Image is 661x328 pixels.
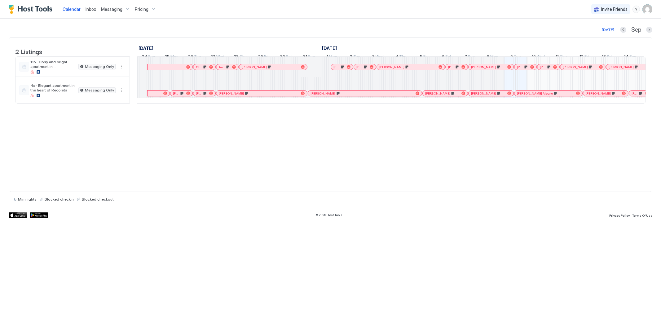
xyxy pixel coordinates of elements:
a: September 15, 2025 [645,53,661,62]
span: 2 [350,54,352,60]
a: September 8, 2025 [485,53,500,62]
span: 25 [165,54,170,60]
span: Fri [584,54,589,60]
span: Tue [194,54,201,60]
span: Pricing [135,7,148,12]
span: [PERSON_NAME] Alegre [517,91,553,95]
span: [PERSON_NAME] [242,65,267,69]
span: Terms Of Use [632,214,652,217]
a: Calendar [63,6,81,12]
a: September 14, 2025 [623,53,638,62]
span: Blocked checkout [82,197,114,202]
span: Fri [264,54,268,60]
a: Google Play Store [30,212,48,218]
span: Calendar [63,7,81,12]
span: 1 [327,54,328,60]
span: [PERSON_NAME] [196,91,202,95]
span: [PERSON_NAME] [471,65,496,69]
span: 12 [579,54,584,60]
a: September 7, 2025 [463,53,476,62]
a: September 13, 2025 [600,53,614,62]
span: Inbox [86,7,96,12]
span: 3 [372,54,375,60]
span: 26 [188,54,193,60]
button: Previous month [620,27,626,33]
span: [PERSON_NAME] [425,91,450,95]
a: Terms Of Use [632,212,652,218]
a: Privacy Policy [609,212,630,218]
span: [PERSON_NAME] [356,65,363,69]
span: Tue [514,54,521,60]
a: August 29, 2025 [257,53,270,62]
span: Thu [560,54,567,60]
span: Messaging [101,7,122,12]
button: More options [118,86,126,94]
span: [PERSON_NAME] [586,91,611,95]
a: August 26, 2025 [187,53,202,62]
span: Fri [423,54,428,60]
a: September 3, 2025 [371,53,385,62]
span: [PERSON_NAME] [173,91,179,95]
span: [PERSON_NAME] [219,91,244,95]
span: [PERSON_NAME] [517,65,523,69]
span: 2 Listings [15,47,42,56]
a: September 9, 2025 [509,53,522,62]
a: August 25, 2025 [163,53,180,62]
div: menu [632,6,640,13]
span: 14 [624,54,628,60]
span: [PERSON_NAME] [PERSON_NAME] [540,65,546,69]
a: Inbox [86,6,96,12]
span: Thu [240,54,247,60]
span: Sun [629,54,636,60]
span: Wed [537,54,545,60]
span: Sat [445,54,451,60]
button: Next month [646,27,652,33]
a: August 31, 2025 [302,53,316,62]
span: 10 [532,54,536,60]
span: 11b · Cosy and bright apartment in [GEOGRAPHIC_DATA] [30,60,76,69]
span: [PERSON_NAME] [448,65,455,69]
a: September 4, 2025 [394,53,408,62]
span: 7 [465,54,467,60]
span: Privacy Policy [609,214,630,217]
span: Tue [353,54,360,60]
div: menu [118,86,126,94]
span: 30 [280,54,285,60]
span: 29 [258,54,263,60]
span: 4a · Elegant apartment in the heart of Recoleta [30,83,76,92]
a: September 10, 2025 [530,53,546,62]
span: 8 [487,54,489,60]
span: Sat [607,54,613,60]
a: September 12, 2025 [578,53,590,62]
span: Min nights [18,197,37,202]
span: Wed [376,54,384,60]
span: 9 [510,54,513,60]
a: September 5, 2025 [418,53,429,62]
span: 27 [210,54,215,60]
span: Mon [170,54,178,60]
span: 13 [602,54,606,60]
span: [PERSON_NAME] [471,91,496,95]
span: 11 [556,54,559,60]
span: Wed [216,54,224,60]
span: Antoo Nigito De Bond [219,65,225,69]
a: September 1, 2025 [325,53,339,62]
span: Thu [399,54,406,60]
a: App Store [9,212,27,218]
span: Mon [329,54,337,60]
span: [PERSON_NAME] [632,91,638,95]
a: August 30, 2025 [279,53,293,62]
a: Host Tools Logo [9,5,55,14]
span: 24 [142,54,147,60]
a: September 6, 2025 [440,53,453,62]
span: [PERSON_NAME] [379,65,404,69]
div: [DATE] [602,27,614,33]
span: Sun [148,54,155,60]
a: August 28, 2025 [232,53,248,62]
a: August 24, 2025 [140,53,156,62]
span: Sun [308,54,315,60]
div: menu [118,63,126,70]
